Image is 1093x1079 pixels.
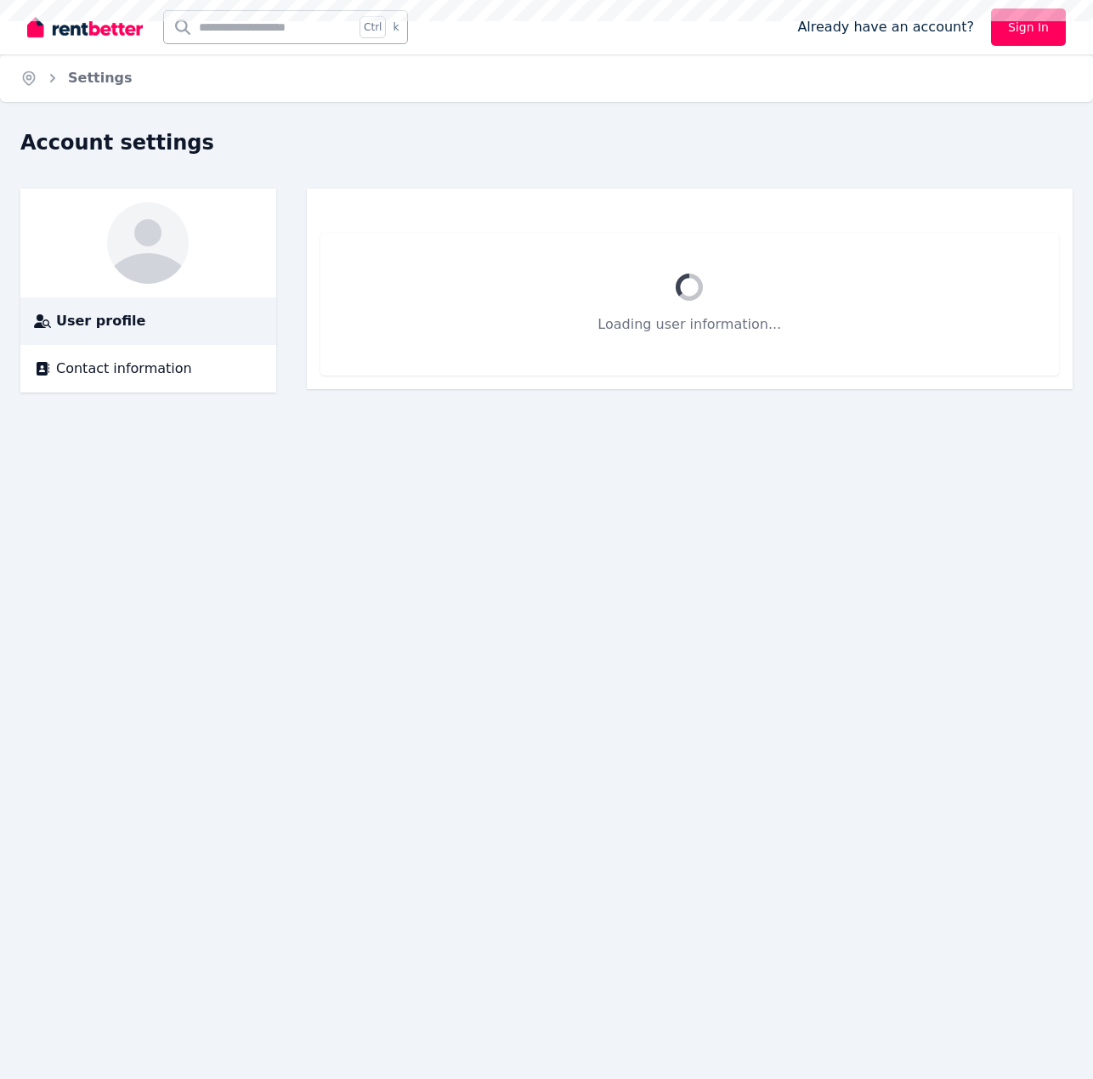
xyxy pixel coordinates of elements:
[797,17,974,37] span: Already have an account?
[34,311,263,331] a: User profile
[20,129,214,156] h1: Account settings
[360,16,386,38] span: Ctrl
[991,8,1066,46] a: Sign In
[68,70,133,86] a: Settings
[361,314,1019,335] p: Loading user information...
[56,359,192,379] span: Contact information
[393,20,399,34] span: k
[27,14,143,40] img: RentBetter
[56,311,145,331] span: User profile
[34,359,263,379] a: Contact information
